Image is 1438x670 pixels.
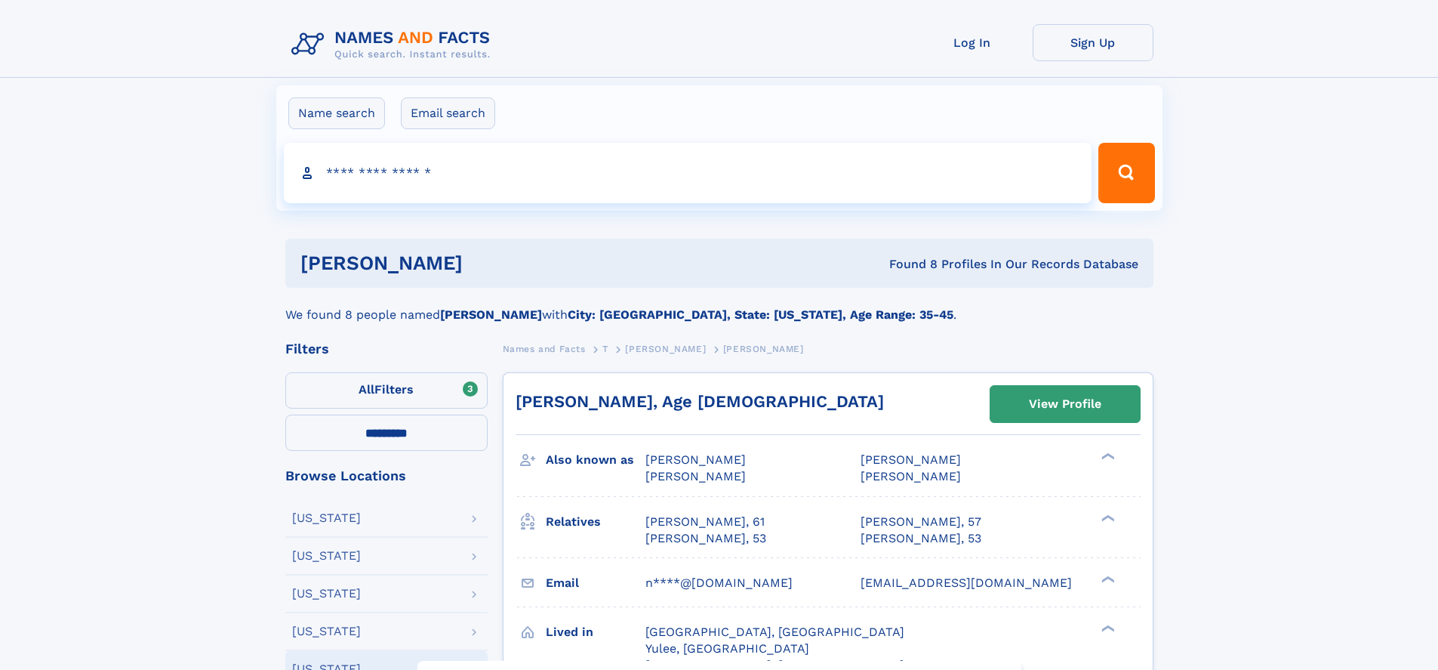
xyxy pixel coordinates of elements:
[285,469,488,483] div: Browse Locations
[645,530,766,547] a: [PERSON_NAME], 53
[285,288,1153,324] div: We found 8 people named with .
[284,143,1092,203] input: search input
[1098,513,1116,523] div: ❯
[288,97,385,129] label: Name search
[912,24,1033,61] a: Log In
[292,512,361,524] div: [US_STATE]
[645,452,746,467] span: [PERSON_NAME]
[285,342,488,356] div: Filters
[300,254,676,273] h1: [PERSON_NAME]
[359,382,374,397] span: All
[568,307,953,322] b: City: [GEOGRAPHIC_DATA], State: [US_STATE], Age Range: 35-45
[645,641,809,656] span: Yulee, [GEOGRAPHIC_DATA]
[861,452,961,467] span: [PERSON_NAME]
[1098,143,1154,203] button: Search Button
[546,619,645,645] h3: Lived in
[1098,574,1116,584] div: ❯
[645,514,765,530] a: [PERSON_NAME], 61
[292,550,361,562] div: [US_STATE]
[292,588,361,600] div: [US_STATE]
[676,256,1138,273] div: Found 8 Profiles In Our Records Database
[645,469,746,483] span: [PERSON_NAME]
[625,339,706,358] a: [PERSON_NAME]
[440,307,542,322] b: [PERSON_NAME]
[546,509,645,535] h3: Relatives
[861,514,981,530] a: [PERSON_NAME], 57
[401,97,495,129] label: Email search
[285,24,503,65] img: Logo Names and Facts
[546,570,645,596] h3: Email
[516,392,884,411] a: [PERSON_NAME], Age [DEMOGRAPHIC_DATA]
[625,344,706,354] span: [PERSON_NAME]
[1098,452,1116,462] div: ❯
[990,386,1140,422] a: View Profile
[285,372,488,409] label: Filters
[861,469,961,483] span: [PERSON_NAME]
[546,447,645,473] h3: Also known as
[861,530,981,547] a: [PERSON_NAME], 53
[645,625,904,639] span: [GEOGRAPHIC_DATA], [GEOGRAPHIC_DATA]
[503,339,586,358] a: Names and Facts
[602,344,608,354] span: T
[861,576,1072,590] span: [EMAIL_ADDRESS][DOMAIN_NAME]
[1098,623,1116,633] div: ❯
[723,344,804,354] span: [PERSON_NAME]
[292,625,361,638] div: [US_STATE]
[1029,387,1101,421] div: View Profile
[602,339,608,358] a: T
[1033,24,1153,61] a: Sign Up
